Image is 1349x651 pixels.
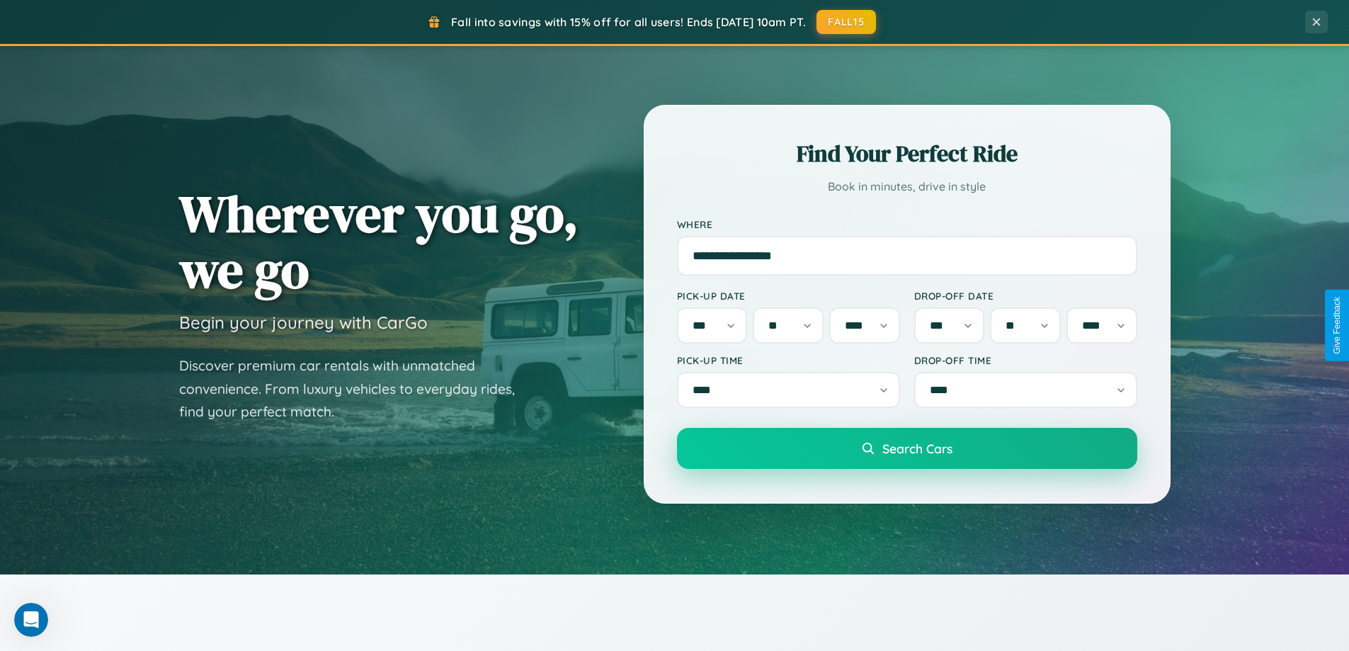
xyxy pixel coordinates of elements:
h3: Begin your journey with CarGo [179,312,428,333]
label: Pick-up Time [677,354,900,366]
p: Discover premium car rentals with unmatched convenience. From luxury vehicles to everyday rides, ... [179,354,533,424]
label: Drop-off Date [914,290,1137,302]
div: Give Feedback [1332,297,1342,354]
h1: Wherever you go, we go [179,186,579,298]
button: Search Cars [677,428,1137,469]
label: Drop-off Time [914,354,1137,366]
button: FALL15 [816,10,876,34]
iframe: Intercom live chat [14,603,48,637]
p: Book in minutes, drive in style [677,176,1137,197]
h2: Find Your Perfect Ride [677,138,1137,169]
span: Fall into savings with 15% off for all users! Ends [DATE] 10am PT. [451,15,806,29]
label: Where [677,218,1137,230]
label: Pick-up Date [677,290,900,302]
span: Search Cars [882,441,952,456]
